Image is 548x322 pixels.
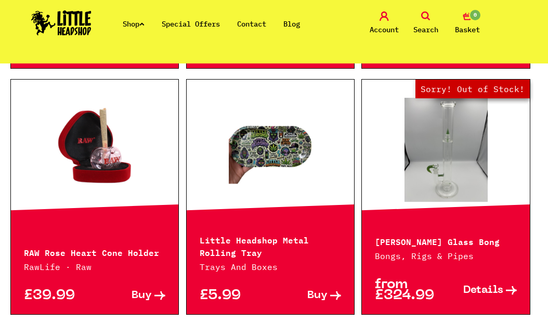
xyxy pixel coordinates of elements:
[270,290,341,301] a: Buy
[455,23,480,36] span: Basket
[408,11,444,36] a: Search
[307,290,328,301] span: Buy
[413,23,438,36] span: Search
[24,246,165,258] p: RAW Rose Heart Cone Holder
[469,9,481,21] span: 0
[95,290,165,301] a: Buy
[463,285,503,296] span: Details
[283,19,300,29] a: Blog
[375,235,516,247] p: [PERSON_NAME] Glass Bong
[24,261,165,273] p: RawLife · Raw
[200,290,270,301] p: £5.99
[415,80,530,98] span: Sorry! Out of Stock!
[200,261,341,273] p: Trays And Boxes
[132,290,152,301] span: Buy
[375,279,446,301] p: from £324.99
[362,98,529,202] a: Out of Stock Hurry! Low Stock Sorry! Out of Stock!
[24,290,95,301] p: £39.99
[370,23,399,36] span: Account
[449,11,486,36] a: 0 Basket
[237,19,266,29] a: Contact
[375,250,516,262] p: Bongs, Rigs & Pipes
[446,279,517,301] a: Details
[200,233,341,258] p: Little Headshop Metal Rolling Tray
[162,19,220,29] a: Special Offers
[123,19,145,29] a: Shop
[31,10,92,35] img: Little Head Shop Logo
